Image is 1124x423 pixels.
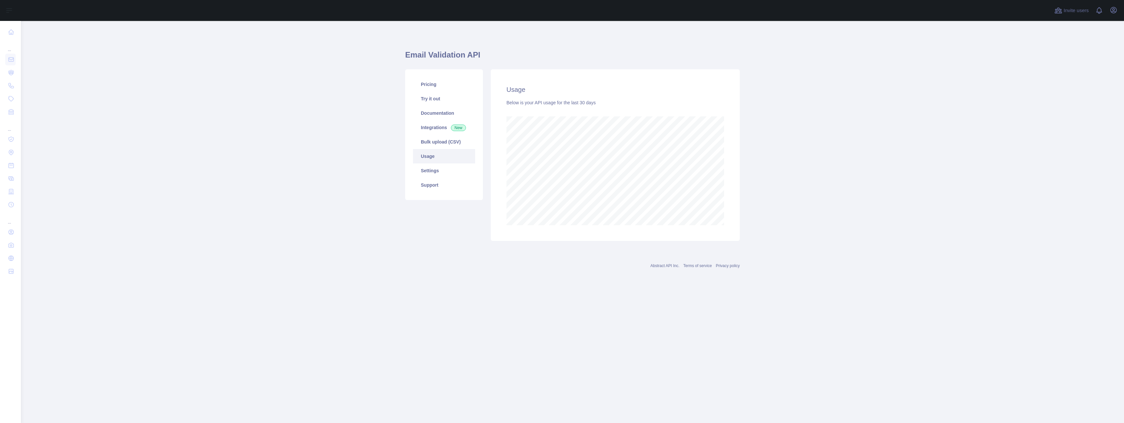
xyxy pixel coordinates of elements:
span: Invite users [1064,7,1089,14]
a: Bulk upload (CSV) [413,135,475,149]
a: Usage [413,149,475,163]
a: Settings [413,163,475,178]
a: Pricing [413,77,475,92]
div: ... [5,39,16,52]
a: Try it out [413,92,475,106]
h1: Email Validation API [405,50,740,65]
a: Abstract API Inc. [651,263,680,268]
a: Support [413,178,475,192]
a: Documentation [413,106,475,120]
a: Integrations New [413,120,475,135]
span: New [451,125,466,131]
div: ... [5,119,16,132]
div: Below is your API usage for the last 30 days [506,99,724,106]
a: Privacy policy [716,263,740,268]
button: Invite users [1053,5,1090,16]
h2: Usage [506,85,724,94]
a: Terms of service [683,263,712,268]
div: ... [5,212,16,225]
